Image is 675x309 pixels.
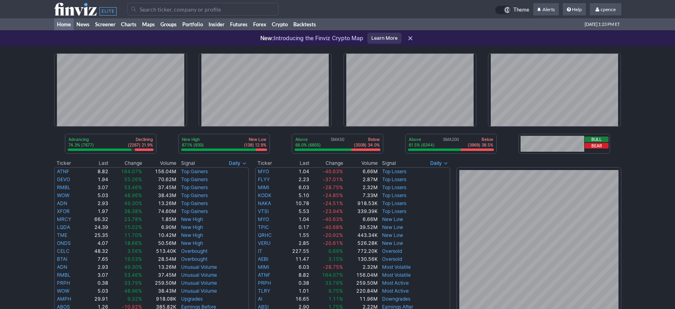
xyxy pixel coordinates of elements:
a: Screener [92,18,118,30]
p: Above [295,137,321,142]
a: TPIC [258,224,269,230]
a: MYO [258,168,269,174]
a: Oversold [382,248,402,254]
th: Last [282,159,310,167]
td: 156.04M [142,167,177,176]
td: 2.93 [81,263,109,271]
a: Top Losers [382,168,406,174]
span: -24.51% [323,200,343,206]
td: 2.32M [343,263,378,271]
span: -40.68% [323,224,343,230]
a: RMBL [57,184,70,190]
span: 38.38% [124,208,142,214]
td: 7.33M [343,192,378,199]
a: Crypto [269,18,291,30]
p: Above [409,137,435,142]
a: Top Gainers [181,192,208,198]
span: Theme [513,6,529,14]
a: Unusual Volume [181,280,217,286]
th: Volume [142,159,177,167]
a: Oversold [382,256,402,262]
div: SMA200 [408,137,494,149]
button: Signals interval [227,159,249,167]
td: 918.53K [343,199,378,207]
a: Insider [206,18,227,30]
a: Alerts [533,3,559,16]
td: 220.84M [343,287,378,295]
a: Top Losers [382,176,406,182]
span: Daily [430,159,442,167]
button: Bull [585,137,609,142]
a: WOW [57,288,69,294]
td: 3.07 [81,271,109,279]
span: 18.66% [124,240,142,246]
p: Advancing [68,137,94,142]
td: 28.54M [142,255,177,263]
td: 10.78 [282,199,310,207]
a: Most Volatile [382,272,411,278]
a: Portfolio [179,18,206,30]
p: (138) 12.9% [244,142,266,148]
span: Signal [181,160,195,166]
a: PRPH [258,280,271,286]
td: 2.87M [343,176,378,184]
td: 3.07 [81,184,109,192]
td: 16.65 [282,295,310,303]
td: 50.56M [142,239,177,247]
a: Top Losers [382,200,406,206]
span: 55.26% [124,176,142,182]
a: New High [181,216,203,222]
span: -23.94% [323,208,343,214]
td: 5.03 [81,287,109,295]
span: cpence [601,6,616,12]
span: 53.46% [124,272,142,278]
p: New High [182,137,204,142]
td: 6.03 [282,263,310,271]
td: 66.32 [81,215,109,223]
td: 259.50M [343,279,378,287]
a: Backtests [291,18,319,30]
a: Top Losers [382,208,406,214]
th: Ticker [255,159,282,167]
a: BTAI [57,256,67,262]
span: 33.79% [124,280,142,286]
span: 9.75% [328,288,343,294]
a: Top Losers [382,184,406,190]
span: 3.15% [328,256,343,262]
td: 339.39K [343,207,378,215]
a: FLYY [258,176,270,182]
span: Signal [382,160,396,166]
a: ADN [57,200,67,206]
th: Last [81,159,109,167]
a: cpence [590,3,621,16]
span: 9.32% [127,296,142,302]
span: 1.11% [328,296,343,302]
span: 49.30% [124,200,142,206]
p: (3969) 38.5% [468,142,493,148]
a: Learn More [367,33,402,44]
td: 13.26M [142,263,177,271]
a: VTSI [258,208,269,214]
a: Unusual Volume [181,264,217,270]
span: 15.02% [124,224,142,230]
td: 130.56K [343,255,378,263]
a: WOW [57,192,69,198]
a: Upgrades [181,296,203,302]
a: Home [54,18,74,30]
td: 918.08K [142,295,177,303]
a: CELC [57,248,70,254]
button: Signals interval [428,159,450,167]
span: -37.01% [323,176,343,182]
a: New Low [382,240,403,246]
a: ATNF [258,272,270,278]
a: New Low [382,232,403,238]
span: -28.75% [323,264,343,270]
a: New High [181,224,203,230]
a: New Low [382,224,403,230]
th: Volume [343,159,378,167]
td: 37.45M [142,184,177,192]
a: Most Active [382,280,409,286]
td: 13.26M [142,199,177,207]
td: 259.50M [142,279,177,287]
p: (2267) 21.9% [128,142,153,148]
